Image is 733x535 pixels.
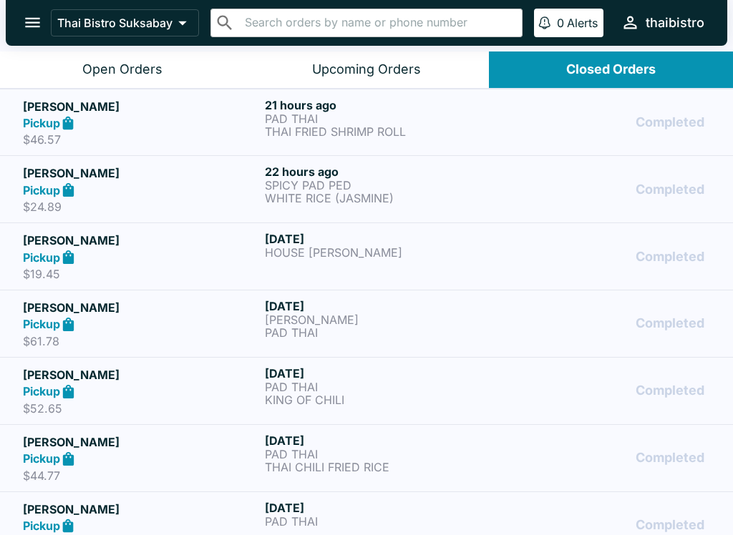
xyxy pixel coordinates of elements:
[265,393,501,406] p: KING OF CHILI
[241,13,516,33] input: Search orders by name or phone number
[615,7,710,38] button: thaibistro
[23,334,259,348] p: $61.78
[567,16,598,30] p: Alerts
[23,468,259,483] p: $44.77
[265,433,501,448] h6: [DATE]
[312,62,421,78] div: Upcoming Orders
[265,192,501,205] p: WHITE RICE (JASMINE)
[265,98,501,112] h6: 21 hours ago
[265,515,501,528] p: PAD THAI
[23,200,259,214] p: $24.89
[265,179,501,192] p: SPICY PAD PED
[23,384,60,398] strong: Pickup
[265,246,501,259] p: HOUSE [PERSON_NAME]
[265,448,501,461] p: PAD THAI
[566,62,656,78] div: Closed Orders
[265,366,501,381] h6: [DATE]
[23,183,60,197] strong: Pickup
[57,16,173,30] p: Thai Bistro Suksabay
[265,313,501,326] p: [PERSON_NAME]
[23,116,60,130] strong: Pickup
[23,317,60,331] strong: Pickup
[14,4,51,41] button: open drawer
[51,9,199,36] button: Thai Bistro Suksabay
[23,401,259,416] p: $52.65
[265,501,501,515] h6: [DATE]
[265,125,501,138] p: THAI FRIED SHRIMP ROLL
[23,501,259,518] h5: [PERSON_NAME]
[23,132,259,147] p: $46.57
[265,232,501,246] h6: [DATE]
[23,519,60,533] strong: Pickup
[265,299,501,313] h6: [DATE]
[265,381,501,393] p: PAD THAI
[23,433,259,451] h5: [PERSON_NAME]
[557,16,564,30] p: 0
[23,250,60,265] strong: Pickup
[23,366,259,383] h5: [PERSON_NAME]
[23,267,259,281] p: $19.45
[265,112,501,125] p: PAD THAI
[265,165,501,179] h6: 22 hours ago
[23,165,259,182] h5: [PERSON_NAME]
[23,232,259,249] h5: [PERSON_NAME]
[265,326,501,339] p: PAD THAI
[23,98,259,115] h5: [PERSON_NAME]
[265,461,501,473] p: THAI CHILI FRIED RICE
[23,451,60,466] strong: Pickup
[82,62,162,78] div: Open Orders
[23,299,259,316] h5: [PERSON_NAME]
[646,14,704,31] div: thaibistro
